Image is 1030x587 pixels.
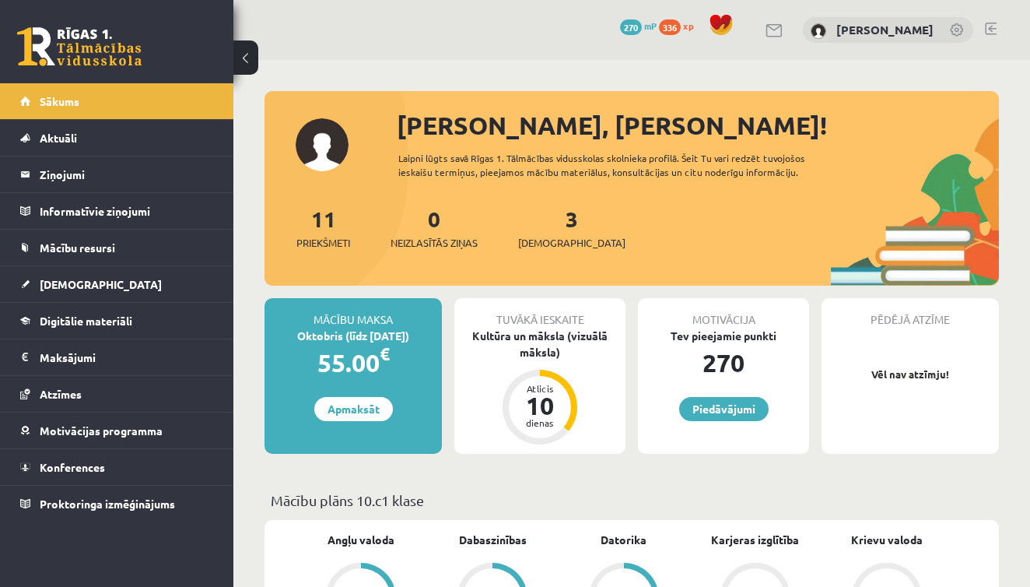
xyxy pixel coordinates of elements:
span: Atzīmes [40,387,82,401]
div: Kultūra un māksla (vizuālā māksla) [454,328,625,360]
div: 270 [638,344,809,381]
a: Aktuāli [20,120,214,156]
a: Mācību resursi [20,230,214,265]
span: Digitālie materiāli [40,314,132,328]
legend: Maksājumi [40,339,214,375]
a: Digitālie materiāli [20,303,214,339]
div: Pēdējā atzīme [822,298,999,328]
a: 270 mP [620,19,657,32]
div: 55.00 [265,344,442,381]
span: Konferences [40,460,105,474]
span: [DEMOGRAPHIC_DATA] [518,235,625,251]
a: Ziņojumi [20,156,214,192]
div: Motivācija [638,298,809,328]
span: [DEMOGRAPHIC_DATA] [40,277,162,291]
div: dienas [517,418,563,427]
div: 10 [517,393,563,418]
span: Sākums [40,94,79,108]
a: Atzīmes [20,376,214,412]
a: Krievu valoda [851,532,923,548]
legend: Ziņojumi [40,156,214,192]
a: Informatīvie ziņojumi [20,193,214,229]
a: Datorika [601,532,646,548]
img: Emīls Brakše [811,23,826,39]
a: [DEMOGRAPHIC_DATA] [20,266,214,302]
span: Proktoringa izmēģinājums [40,497,175,511]
span: 336 [659,19,681,35]
a: 0Neizlasītās ziņas [391,205,478,251]
a: Kultūra un māksla (vizuālā māksla) Atlicis 10 dienas [454,328,625,447]
a: Dabaszinības [459,532,527,548]
span: € [380,343,390,365]
div: [PERSON_NAME], [PERSON_NAME]! [397,107,999,144]
a: Sākums [20,83,214,119]
a: Maksājumi [20,339,214,375]
a: 11Priekšmeti [296,205,350,251]
a: Angļu valoda [328,532,394,548]
span: mP [644,19,657,32]
span: Priekšmeti [296,235,350,251]
span: xp [683,19,693,32]
div: Laipni lūgts savā Rīgas 1. Tālmācības vidusskolas skolnieka profilā. Šeit Tu vari redzēt tuvojošo... [398,151,839,179]
a: Karjeras izglītība [711,532,799,548]
a: Konferences [20,449,214,485]
span: Neizlasītās ziņas [391,235,478,251]
p: Mācību plāns 10.c1 klase [271,490,993,511]
div: Mācību maksa [265,298,442,328]
a: 336 xp [659,19,701,32]
span: Motivācijas programma [40,424,163,438]
p: Vēl nav atzīmju! [829,367,991,382]
a: 3[DEMOGRAPHIC_DATA] [518,205,625,251]
legend: Informatīvie ziņojumi [40,193,214,229]
a: [PERSON_NAME] [836,22,934,37]
a: Motivācijas programma [20,413,214,448]
a: Piedāvājumi [679,397,769,421]
a: Rīgas 1. Tālmācības vidusskola [17,27,142,66]
div: Tuvākā ieskaite [454,298,625,328]
a: Proktoringa izmēģinājums [20,486,214,522]
div: Tev pieejamie punkti [638,328,809,344]
span: Mācību resursi [40,241,115,255]
span: Aktuāli [40,131,77,145]
div: Atlicis [517,384,563,393]
div: Oktobris (līdz [DATE]) [265,328,442,344]
a: Apmaksāt [314,397,393,421]
span: 270 [620,19,642,35]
